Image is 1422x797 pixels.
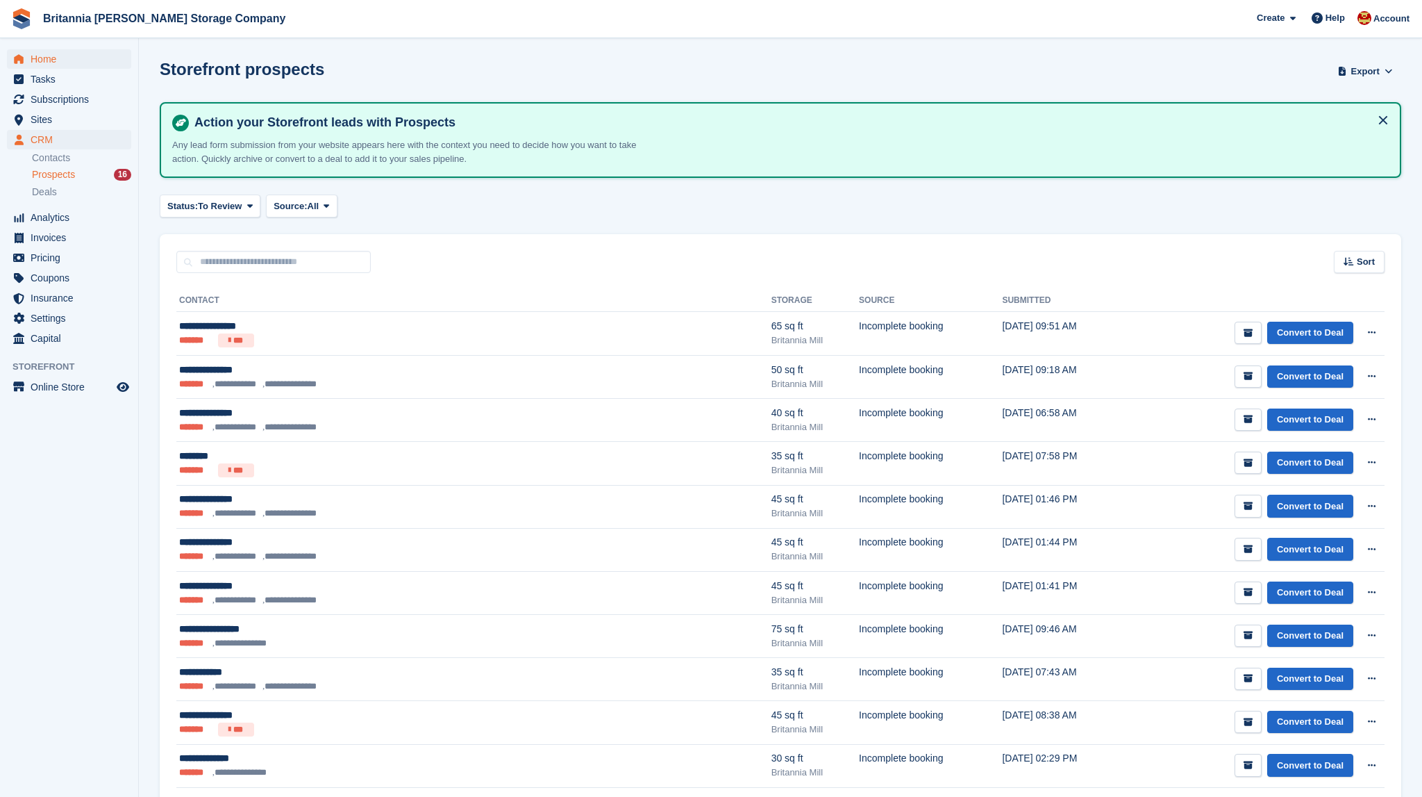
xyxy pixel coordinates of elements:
th: Storage [771,290,859,312]
td: [DATE] 09:51 AM [1002,312,1129,356]
span: Export [1351,65,1380,79]
td: [DATE] 07:43 AM [1002,657,1129,700]
a: Deals [32,185,131,199]
a: menu [7,309,131,328]
span: Online Store [31,377,114,397]
img: stora-icon-8386f47178a22dfd0bd8f6a31ec36ba5ce8667c1dd55bd0f319d3a0aa187defe.svg [11,8,32,29]
div: 35 sq ft [771,665,859,680]
span: Tasks [31,69,114,89]
td: [DATE] 09:46 AM [1002,614,1129,657]
span: Invoices [31,228,114,247]
span: Sort [1357,255,1375,269]
a: Convert to Deal [1267,625,1353,648]
a: Convert to Deal [1267,495,1353,518]
th: Submitted [1002,290,1129,312]
span: Status: [167,199,198,213]
a: Contacts [32,151,131,165]
a: menu [7,69,131,89]
p: Any lead form submission from your website appears here with the context you need to decide how y... [172,138,658,165]
td: [DATE] 09:18 AM [1002,355,1129,398]
div: Britannia Mill [771,723,859,737]
h4: Action your Storefront leads with Prospects [189,115,1389,131]
a: menu [7,248,131,268]
td: [DATE] 01:41 PM [1002,571,1129,614]
div: 45 sq ft [771,535,859,550]
div: 75 sq ft [771,622,859,636]
td: Incomplete booking [859,485,1002,528]
td: Incomplete booking [859,657,1002,700]
td: Incomplete booking [859,528,1002,571]
img: Einar Agustsson [1357,11,1371,25]
td: Incomplete booking [859,614,1002,657]
a: menu [7,90,131,109]
a: Convert to Deal [1267,538,1353,561]
span: Analytics [31,208,114,227]
span: Help [1325,11,1345,25]
td: Incomplete booking [859,701,1002,745]
span: Create [1257,11,1285,25]
span: Storefront [12,360,138,374]
span: Source: [274,199,307,213]
div: 45 sq ft [771,708,859,723]
div: Britannia Mill [771,463,859,477]
a: Convert to Deal [1267,409,1353,432]
a: Convert to Deal [1267,452,1353,475]
a: Prospects 16 [32,167,131,182]
a: menu [7,208,131,227]
span: Pricing [31,248,114,268]
td: Incomplete booking [859,441,1002,485]
div: Britannia Mill [771,550,859,564]
td: [DATE] 02:29 PM [1002,744,1129,787]
a: menu [7,377,131,397]
a: Convert to Deal [1267,582,1353,605]
td: Incomplete booking [859,571,1002,614]
a: Preview store [115,379,131,395]
td: [DATE] 01:46 PM [1002,485,1129,528]
span: Subscriptions [31,90,114,109]
div: Britannia Mill [771,680,859,693]
span: To Review [198,199,242,213]
div: 45 sq ft [771,492,859,507]
span: Settings [31,309,114,328]
a: menu [7,49,131,69]
a: Convert to Deal [1267,711,1353,734]
td: Incomplete booking [859,355,1002,398]
div: 50 sq ft [771,363,859,377]
span: Capital [31,329,114,348]
div: Britannia Mill [771,593,859,607]
div: 30 sq ft [771,751,859,766]
a: menu [7,110,131,129]
span: All [308,199,319,213]
div: Britannia Mill [771,636,859,650]
h1: Storefront prospects [160,60,324,79]
td: [DATE] 01:44 PM [1002,528,1129,571]
span: Sites [31,110,114,129]
th: Contact [176,290,771,312]
div: 35 sq ft [771,449,859,463]
span: Account [1373,12,1410,26]
div: Britannia Mill [771,377,859,391]
a: Convert to Deal [1267,668,1353,691]
div: 16 [114,169,131,181]
button: Status: To Review [160,195,260,217]
span: Insurance [31,288,114,308]
td: Incomplete booking [859,744,1002,787]
td: Incomplete booking [859,312,1002,356]
span: CRM [31,130,114,149]
a: Britannia [PERSON_NAME] Storage Company [37,7,291,30]
a: menu [7,288,131,308]
div: 65 sq ft [771,319,859,334]
a: Convert to Deal [1267,365,1353,388]
td: [DATE] 06:58 AM [1002,398,1129,441]
span: Coupons [31,268,114,288]
button: Source: All [266,195,337,217]
a: Convert to Deal [1267,754,1353,777]
span: Deals [32,186,57,199]
td: Incomplete booking [859,398,1002,441]
td: [DATE] 08:38 AM [1002,701,1129,745]
th: Source [859,290,1002,312]
div: 40 sq ft [771,406,859,420]
a: menu [7,268,131,288]
div: Britannia Mill [771,507,859,520]
a: menu [7,228,131,247]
